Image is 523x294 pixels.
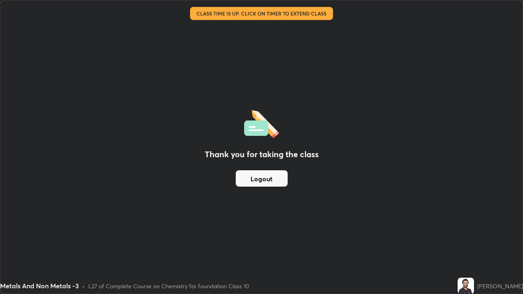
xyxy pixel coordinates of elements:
[205,148,319,160] h2: Thank you for taking the class
[236,170,288,187] button: Logout
[477,282,523,290] div: [PERSON_NAME]
[82,282,85,290] div: •
[244,107,279,138] img: offlineFeedback.1438e8b3.svg
[458,278,474,294] img: deb16bbe4d124ce49f592df3746f13e8.jpg
[88,282,249,290] div: L27 of Complete Course on Chemistry for foundation Class 10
